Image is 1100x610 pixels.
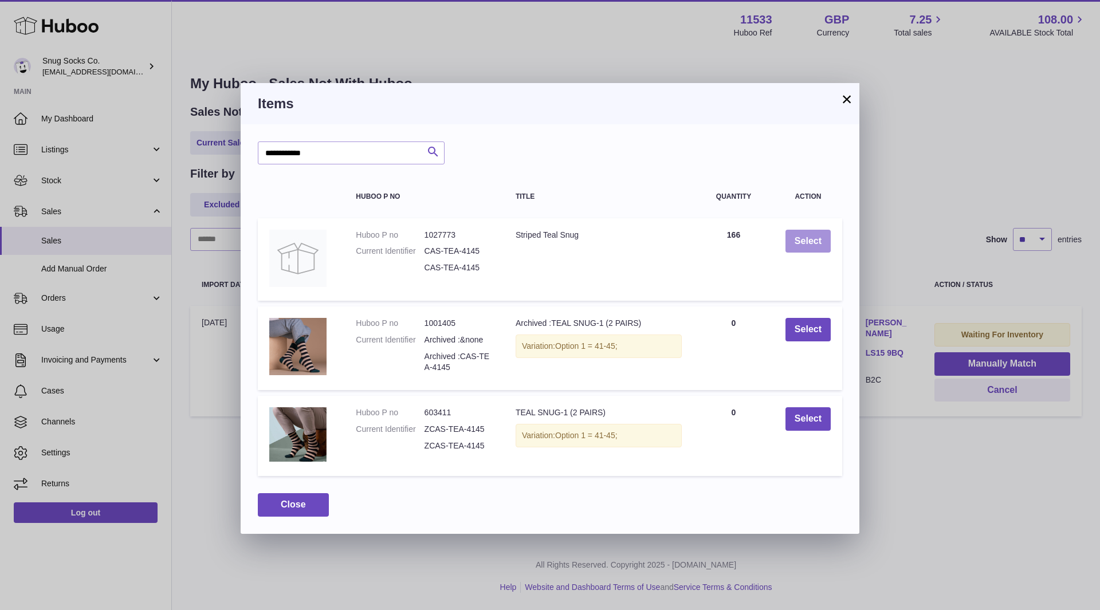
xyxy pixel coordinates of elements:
[693,218,774,301] td: 166
[785,230,831,253] button: Select
[785,318,831,341] button: Select
[356,424,424,435] dt: Current Identifier
[281,499,306,509] span: Close
[425,440,493,451] dd: ZCAS-TEA-4145
[258,95,842,113] h3: Items
[356,230,424,241] dt: Huboo P no
[555,431,618,440] span: Option 1 = 41-45;
[269,318,327,375] img: Archived :TEAL SNUG-1 (2 PAIRS)
[785,407,831,431] button: Select
[516,334,682,358] div: Variation:
[516,318,682,329] div: Archived :TEAL SNUG-1 (2 PAIRS)
[555,341,618,351] span: Option 1 = 41-45;
[516,230,682,241] div: Striped Teal Snug
[269,230,327,287] img: Striped Teal Snug
[425,262,493,273] dd: CAS-TEA-4145
[269,407,327,462] img: TEAL SNUG-1 (2 PAIRS)
[516,407,682,418] div: TEAL SNUG-1 (2 PAIRS)
[774,182,842,212] th: Action
[504,182,693,212] th: Title
[425,318,493,329] dd: 1001405
[356,334,424,345] dt: Current Identifier
[516,424,682,447] div: Variation:
[356,318,424,329] dt: Huboo P no
[356,407,424,418] dt: Huboo P no
[258,493,329,517] button: Close
[425,230,493,241] dd: 1027773
[425,407,493,418] dd: 603411
[693,306,774,390] td: 0
[693,396,774,476] td: 0
[425,334,493,345] dd: Archived :&none
[693,182,774,212] th: Quantity
[425,246,493,257] dd: CAS-TEA-4145
[425,424,493,435] dd: ZCAS-TEA-4145
[425,351,493,373] dd: Archived :CAS-TEA-4145
[344,182,504,212] th: Huboo P no
[840,92,854,106] button: ×
[356,246,424,257] dt: Current Identifier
